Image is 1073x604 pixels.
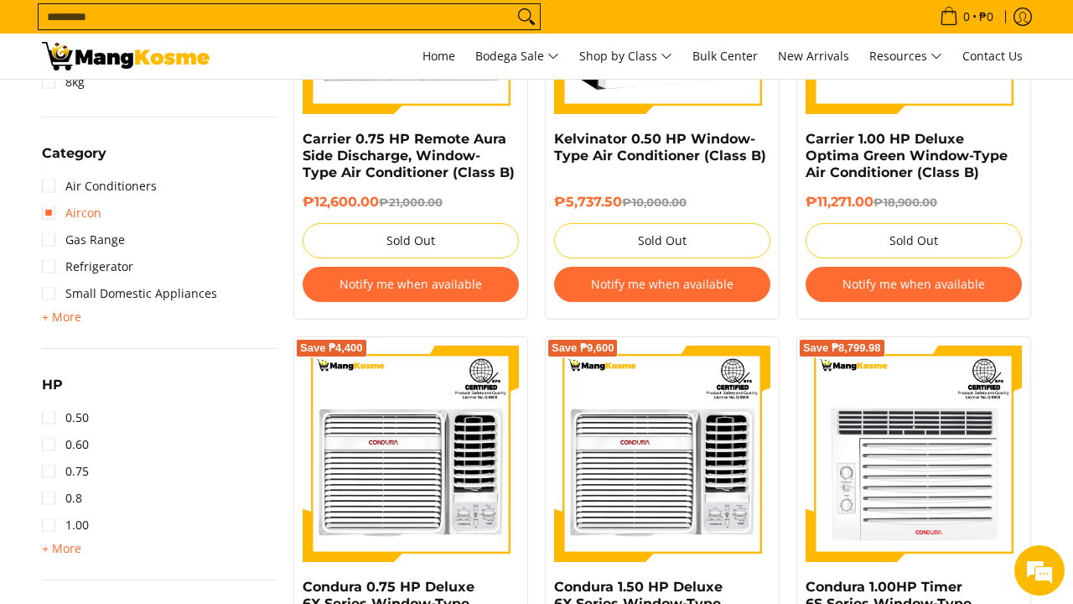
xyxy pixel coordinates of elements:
[806,267,1022,302] button: Notify me when available
[684,34,766,79] a: Bulk Center
[475,46,559,67] span: Bodega Sale
[42,280,217,307] a: Small Domestic Appliances
[770,34,858,79] a: New Arrivals
[42,147,106,173] summary: Open
[861,34,951,79] a: Resources
[42,485,82,512] a: 0.8
[303,346,519,562] img: Condura 0.75 HP Deluxe 6X Series Window-Type Air Conditioner (Class B)
[806,131,1008,180] a: Carrier 1.00 HP Deluxe Optima Green Window-Type Air Conditioner (Class B)
[42,69,85,96] a: 8kg
[303,223,519,258] button: Sold Out
[954,34,1031,79] a: Contact Us
[42,42,210,70] img: Class B Class B | Page 2 | Mang Kosme
[42,404,89,431] a: 0.50
[778,48,849,64] span: New Arrivals
[467,34,568,79] a: Bodega Sale
[961,11,972,23] span: 0
[414,34,464,79] a: Home
[554,267,770,302] button: Notify me when available
[962,48,1023,64] span: Contact Us
[803,343,881,353] span: Save ₱8,799.98
[42,200,101,226] a: Aircon
[303,131,515,180] a: Carrier 0.75 HP Remote Aura Side Discharge, Window-Type Air Conditioner (Class B)
[873,195,937,209] del: ₱18,900.00
[513,4,540,29] button: Search
[42,310,81,324] span: + More
[42,539,81,559] summary: Open
[806,346,1022,562] img: Condura 1.00HP Timer 6S Series Window-Type Air Conditioner (Class B)
[552,343,614,353] span: Save ₱9,600
[379,195,443,209] del: ₱21,000.00
[554,131,766,164] a: Kelvinator 0.50 HP Window-Type Air Conditioner (Class B)
[42,173,157,200] a: Air Conditioners
[42,458,89,485] a: 0.75
[692,48,758,64] span: Bulk Center
[42,226,125,253] a: Gas Range
[42,431,89,458] a: 0.60
[42,512,89,539] a: 1.00
[554,346,770,562] img: Condura 1.50 HP Deluxe 6X Series Window-Type Air Conditioner (Class B)
[42,253,133,280] a: Refrigerator
[303,267,519,302] button: Notify me when available
[554,194,770,211] h6: ₱5,737.50
[806,223,1022,258] button: Sold Out
[42,378,63,392] span: HP
[42,542,81,555] span: + More
[935,8,998,26] span: •
[977,11,996,23] span: ₱0
[571,34,681,79] a: Shop by Class
[303,194,519,211] h6: ₱12,600.00
[226,34,1031,79] nav: Main Menu
[422,48,455,64] span: Home
[869,46,942,67] span: Resources
[42,147,106,160] span: Category
[554,223,770,258] button: Sold Out
[42,307,81,327] summary: Open
[622,195,687,209] del: ₱10,000.00
[300,343,363,353] span: Save ₱4,400
[579,46,672,67] span: Shop by Class
[806,194,1022,211] h6: ₱11,271.00
[42,378,63,404] summary: Open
